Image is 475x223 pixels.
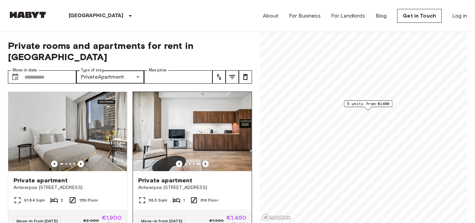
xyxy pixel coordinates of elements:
[76,70,144,84] div: PrivateApartment
[14,176,68,184] span: Private apartment
[347,101,390,107] span: 5 units from €1400
[8,12,47,18] img: Habyt
[81,67,104,73] label: Type of stay
[201,197,218,203] span: 6th Floor
[263,12,278,20] a: About
[8,92,127,171] img: Marketing picture of unit BE-23-003-045-001
[69,12,124,20] p: [GEOGRAPHIC_DATA]
[79,197,98,203] span: 12th Floor
[376,12,387,20] a: Blog
[397,9,442,23] a: Get in Touch
[262,214,291,221] a: Mapbox logo
[133,92,252,171] img: Marketing picture of unit BE-23-003-014-001
[344,100,393,111] div: Map marker
[13,67,37,73] label: Move-in date
[183,197,185,203] span: 1
[8,40,252,62] span: Private rooms and apartments for rent in [GEOGRAPHIC_DATA]
[226,215,246,221] span: €1,450
[176,161,182,167] button: Previous image
[51,161,58,167] button: Previous image
[226,70,239,84] button: tune
[14,184,122,191] span: Antwerpse [STREET_ADDRESS]
[149,67,167,73] label: Max price
[289,12,321,20] a: For Business
[61,197,63,203] span: 2
[138,176,193,184] span: Private apartment
[331,12,365,20] a: For Landlords
[212,70,226,84] button: tune
[102,215,122,221] span: €1,900
[202,161,209,167] button: Previous image
[78,161,84,167] button: Previous image
[149,197,167,203] span: 58.5 Sqm
[239,70,252,84] button: tune
[138,184,246,191] span: Antwerpse [STREET_ADDRESS]
[24,197,45,203] span: 91.84 Sqm
[9,70,22,84] button: Choose date
[452,12,467,20] a: Log in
